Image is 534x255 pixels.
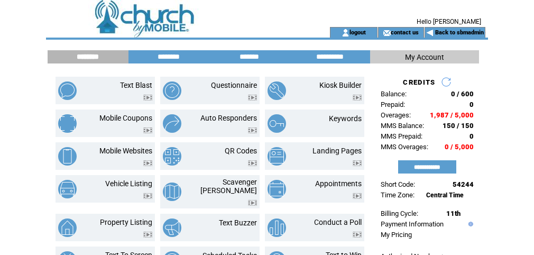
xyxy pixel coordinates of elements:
span: Time Zone: [381,191,415,199]
img: video.png [143,193,152,199]
img: qr-codes.png [163,147,181,166]
span: Overages: [381,111,411,119]
span: 0 / 600 [451,90,474,98]
img: questionnaire.png [163,81,181,100]
span: My Account [405,53,444,61]
span: Central Time [426,192,464,199]
img: keywords.png [268,114,286,133]
a: Text Blast [120,81,152,89]
img: video.png [143,232,152,238]
img: text-buzzer.png [163,218,181,237]
a: Conduct a Poll [314,218,362,226]
img: mobile-websites.png [58,147,77,166]
a: Vehicle Listing [105,179,152,188]
span: Billing Cycle: [381,210,418,217]
span: 11th [446,210,461,217]
a: contact us [391,29,419,35]
img: account_icon.gif [342,29,349,37]
img: video.png [248,160,257,166]
span: CREDITS [403,78,435,86]
span: Prepaid: [381,101,405,108]
a: My Pricing [381,231,412,239]
a: Payment Information [381,220,444,228]
img: video.png [143,95,152,101]
img: video.png [353,232,362,238]
a: Auto Responders [200,114,257,122]
img: video.png [248,95,257,101]
span: MMS Overages: [381,143,428,151]
img: property-listing.png [58,218,77,237]
img: backArrow.gif [426,29,434,37]
img: text-blast.png [58,81,77,100]
img: mobile-coupons.png [58,114,77,133]
span: 0 [469,101,474,108]
span: 0 / 5,000 [445,143,474,151]
span: Balance: [381,90,407,98]
a: Keywords [329,114,362,123]
a: Property Listing [100,218,152,226]
img: scavenger-hunt.png [163,183,181,201]
img: contact_us_icon.gif [383,29,391,37]
a: QR Codes [225,147,257,155]
img: video.png [143,127,152,133]
img: vehicle-listing.png [58,180,77,198]
img: video.png [143,160,152,166]
img: appointments.png [268,180,286,198]
a: logout [349,29,366,35]
img: video.png [353,160,362,166]
a: Scavenger [PERSON_NAME] [200,178,257,195]
span: 150 / 150 [443,122,474,130]
a: Mobile Websites [99,147,152,155]
img: video.png [248,127,257,133]
img: video.png [353,95,362,101]
span: MMS Prepaid: [381,132,422,140]
span: 54244 [453,180,474,188]
span: Short Code: [381,180,415,188]
a: Appointments [315,179,362,188]
img: help.gif [466,222,473,226]
img: kiosk-builder.png [268,81,286,100]
a: Landing Pages [312,147,362,155]
a: Questionnaire [211,81,257,89]
a: Kiosk Builder [319,81,362,89]
a: Mobile Coupons [99,114,152,122]
img: landing-pages.png [268,147,286,166]
a: Text Buzzer [219,218,257,227]
span: 0 [469,132,474,140]
span: Hello [PERSON_NAME] [417,18,481,25]
img: auto-responders.png [163,114,181,133]
img: video.png [248,200,257,206]
a: Back to sbmadmin [435,29,484,36]
span: 1,987 / 5,000 [430,111,474,119]
img: video.png [353,193,362,199]
span: MMS Balance: [381,122,424,130]
img: conduct-a-poll.png [268,218,286,237]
